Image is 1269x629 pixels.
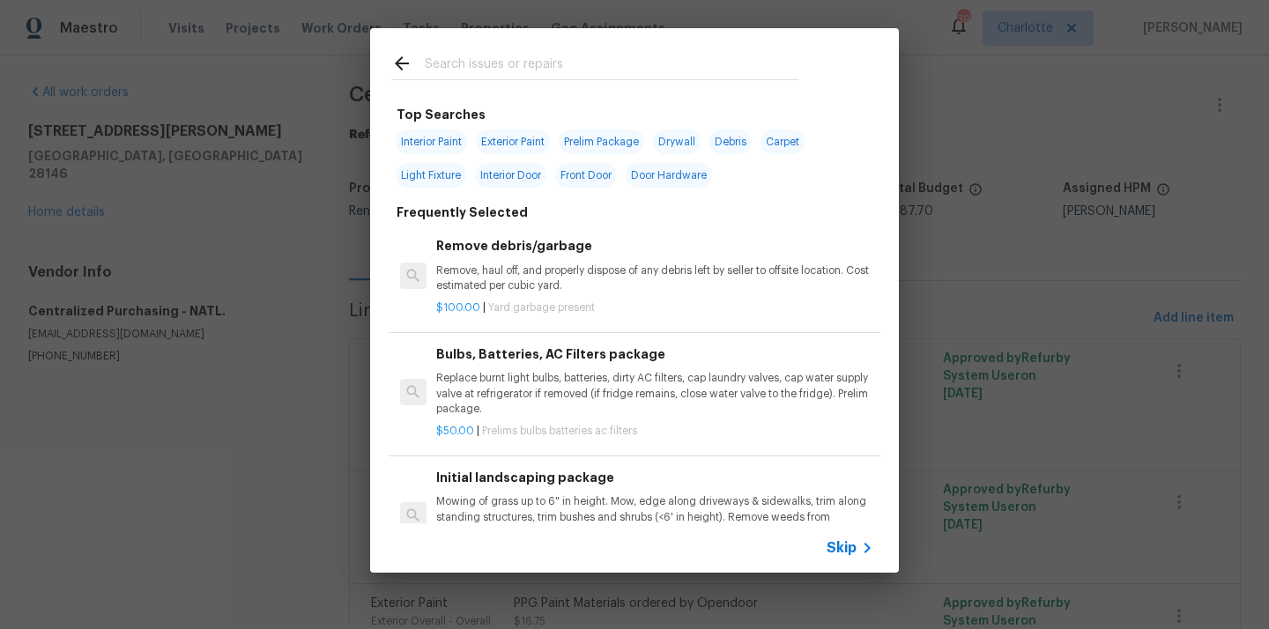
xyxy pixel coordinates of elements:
span: Drywall [653,129,701,154]
span: Skip [827,539,857,557]
span: Debris [709,129,752,154]
span: $100.00 [436,302,480,313]
span: Interior Door [475,163,546,188]
h6: Remove debris/garbage [436,236,873,255]
p: | [436,300,873,315]
span: Exterior Paint [476,129,550,154]
span: Prelim Package [559,129,644,154]
p: Replace burnt light bulbs, batteries, dirty AC filters, cap laundry valves, cap water supply valv... [436,371,873,416]
span: Front Door [555,163,617,188]
input: Search issues or repairs [425,53,798,79]
span: Interior Paint [396,129,467,154]
span: Light Fixture [396,163,466,188]
h6: Initial landscaping package [436,468,873,487]
p: Remove, haul off, and properly dispose of any debris left by seller to offsite location. Cost est... [436,263,873,293]
h6: Top Searches [397,105,486,124]
p: Mowing of grass up to 6" in height. Mow, edge along driveways & sidewalks, trim along standing st... [436,494,873,539]
h6: Bulbs, Batteries, AC Filters package [436,344,873,364]
span: $50.00 [436,425,474,436]
h6: Frequently Selected [397,203,528,222]
span: Yard garbage present [488,302,595,313]
span: Carpet [761,129,805,154]
span: Door Hardware [626,163,712,188]
span: Prelims bulbs batteries ac filters [482,425,637,436]
p: | [436,424,873,439]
